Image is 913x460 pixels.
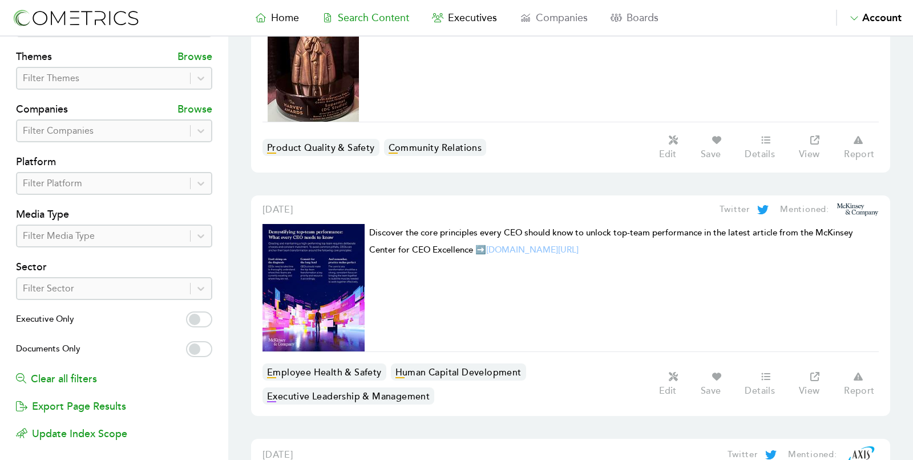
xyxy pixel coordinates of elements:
[16,206,212,225] h4: Media Type
[369,227,853,255] span: Discover the core principles every CEO should know to unlock top-team performance in the latest a...
[262,363,386,381] a: Employee Health & Safety
[536,11,588,24] span: Companies
[391,363,526,381] a: Human Capital Development
[508,10,599,26] a: Companies
[862,11,902,24] span: Account
[793,370,838,398] a: View
[16,49,52,67] h4: Themes
[799,149,820,160] p: View
[262,203,293,217] a: [DATE]
[338,11,409,24] span: Search Content
[310,10,421,26] a: Search Content
[701,385,721,397] p: Save
[16,426,212,442] p: Update Index Scope
[653,370,694,398] button: Edit
[384,139,487,156] a: Community Relations
[262,387,434,405] a: Executive Leadership & Management
[799,385,820,397] p: View
[701,149,721,160] p: Save
[11,7,140,29] img: logo-refresh-RPX2ODFg.svg
[653,134,694,161] button: Edit
[262,224,365,351] img: Cometrics Content Result Image
[793,134,838,161] a: View
[262,139,379,156] a: Product Quality & Safety
[486,245,579,255] a: [DOMAIN_NAME][URL]
[659,385,676,397] p: Edit
[448,11,497,24] span: Executives
[16,259,212,277] h4: Sector
[16,387,126,414] button: Export Page Results
[745,385,775,397] p: Details
[271,11,299,24] span: Home
[844,385,874,397] p: Report
[739,370,793,398] a: Details
[844,149,874,160] p: Report
[177,101,212,119] p: Browse
[745,149,775,160] p: Details
[659,149,676,160] p: Edit
[16,101,68,119] h4: Companies
[262,204,293,215] span: [DATE]
[720,203,750,217] p: Twitter
[627,11,659,24] span: Boards
[769,202,879,217] a: Mentioned:
[836,10,902,26] button: Account
[177,49,212,67] p: Browse
[739,134,793,161] a: Details
[16,341,80,357] span: Documents Only
[244,10,310,26] a: Home
[780,203,829,217] p: Mentioned:
[599,10,670,26] a: Boards
[16,311,74,327] span: Executive Only
[16,373,97,385] a: Clear all filters
[421,10,508,26] a: Executives
[16,154,212,172] h4: Platform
